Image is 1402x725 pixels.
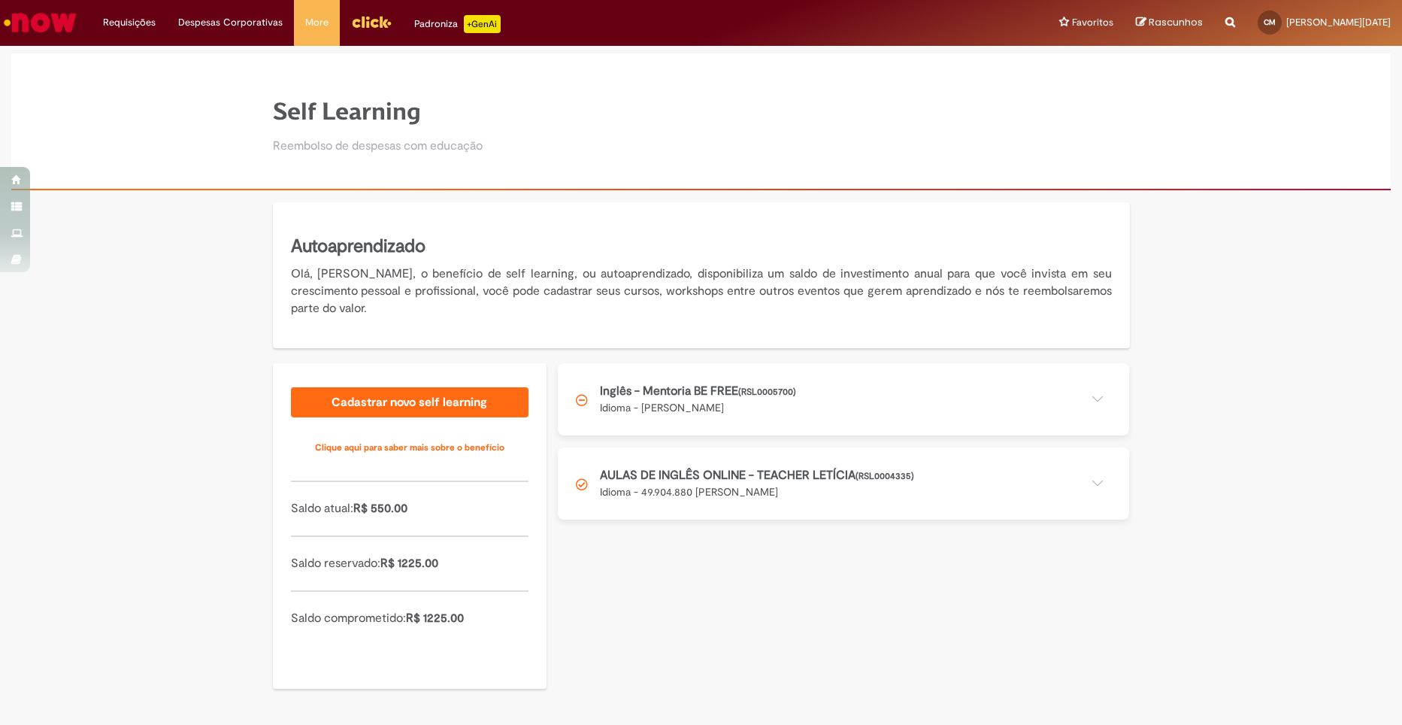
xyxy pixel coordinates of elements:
p: Saldo comprometido: [291,610,528,627]
h1: Self Learning [273,99,483,125]
span: Requisições [103,15,156,30]
a: Clique aqui para saber mais sobre o benefício [291,432,528,463]
a: Cadastrar novo self learning [291,387,528,417]
span: R$ 1225.00 [406,611,464,626]
span: Despesas Corporativas [178,15,283,30]
span: [PERSON_NAME][DATE] [1286,16,1391,29]
h5: Autoaprendizado [291,234,1112,259]
p: Olá, [PERSON_NAME], o benefício de self learning, ou autoaprendizado, disponibiliza um saldo de i... [291,265,1112,317]
span: Rascunhos [1149,15,1203,29]
span: CM [1264,17,1276,27]
a: Rascunhos [1136,16,1203,30]
div: Padroniza [414,15,501,33]
p: Saldo reservado: [291,555,528,572]
img: ServiceNow [2,8,79,38]
span: More [305,15,329,30]
span: Favoritos [1072,15,1113,30]
h2: Reembolso de despesas com educação [273,140,483,153]
img: click_logo_yellow_360x200.png [351,11,392,33]
span: R$ 1225.00 [380,556,438,571]
p: Saldo atual: [291,500,528,517]
p: +GenAi [464,15,501,33]
span: R$ 550.00 [353,501,407,516]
